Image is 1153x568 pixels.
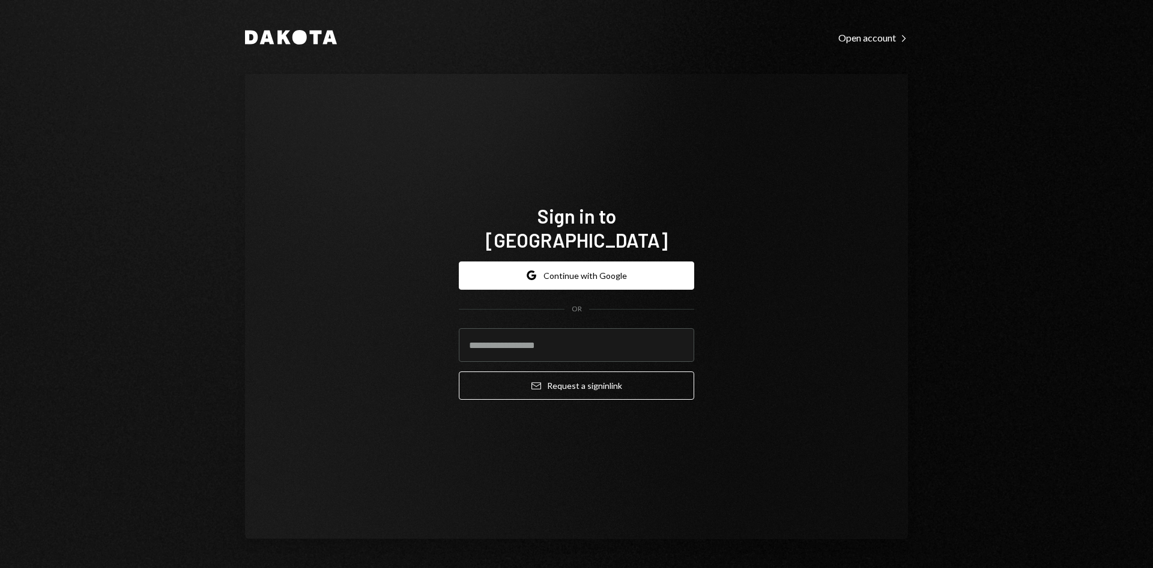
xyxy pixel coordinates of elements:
button: Continue with Google [459,261,694,290]
button: Request a signinlink [459,371,694,400]
div: Open account [838,32,908,44]
a: Open account [838,31,908,44]
div: OR [572,304,582,314]
h1: Sign in to [GEOGRAPHIC_DATA] [459,204,694,252]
